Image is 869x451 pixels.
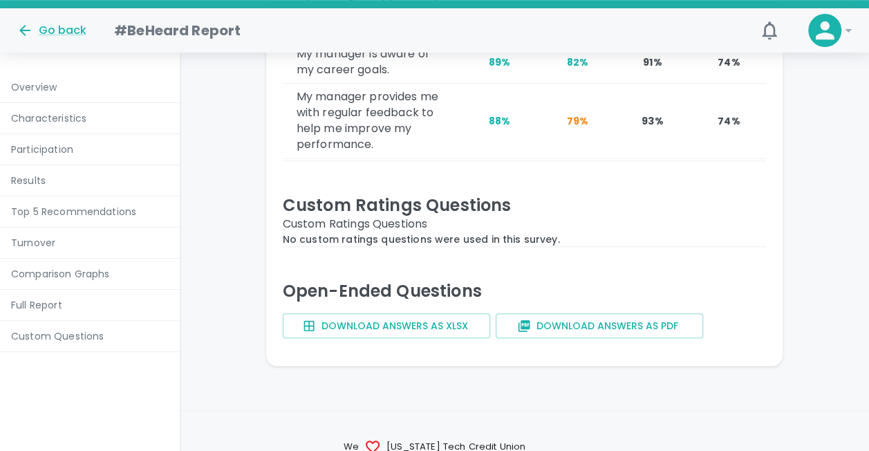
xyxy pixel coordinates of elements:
[11,329,169,343] p: Custom Questions
[550,55,606,69] p: 82%
[283,313,490,339] button: Download answers as XLSX
[283,232,767,246] p: No custom ratings questions were used in this survey.
[283,217,767,232] p: Custom Ratings Questions
[283,194,767,217] h5: Custom Ratings Questions
[11,267,169,281] p: Comparison Graphs
[11,80,169,94] p: Overview
[465,55,534,69] p: 89%
[11,298,169,312] p: Full Report
[11,142,169,156] p: Participation
[283,280,767,302] p: Open-Ended Questions
[297,89,449,153] div: My manager provides me with regular feedback to help me improve my performance.
[11,174,169,187] p: Results
[550,114,606,128] p: 79%
[465,114,534,128] p: 88%
[11,205,169,219] p: Top 5 Recommendations
[622,114,684,128] p: 93%
[11,111,169,125] p: Characteristics
[700,55,758,69] p: 74%
[114,19,241,42] h1: #BeHeard Report
[700,114,758,128] p: 74%
[496,313,703,339] button: Download answers as PDF
[11,236,169,250] p: Turnover
[297,46,449,78] div: My manager is aware of my career goals.
[17,22,86,39] button: Go back
[622,55,684,69] p: 91%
